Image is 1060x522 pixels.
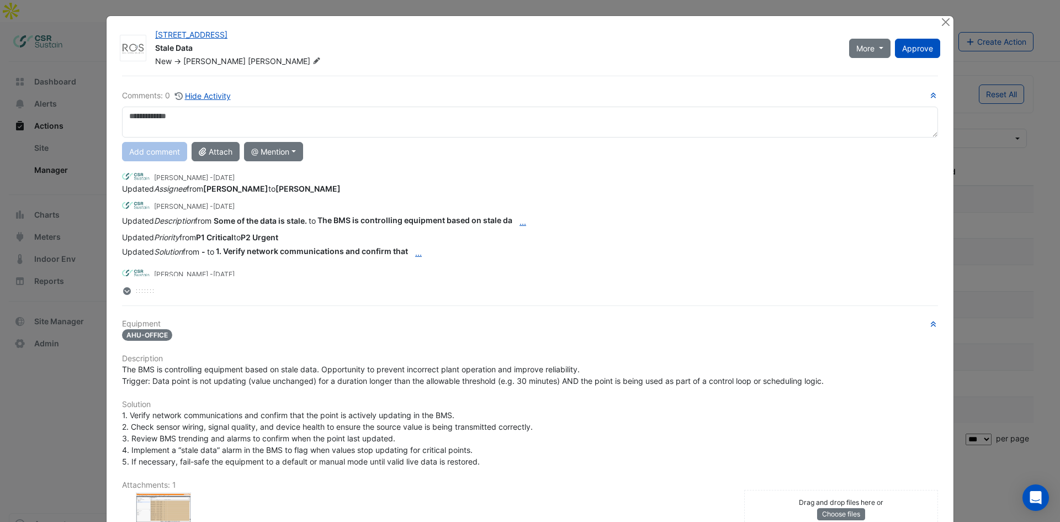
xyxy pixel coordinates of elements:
button: ... [512,212,533,231]
span: New [155,56,172,66]
em: Priority [154,233,179,242]
small: [PERSON_NAME] - [154,270,235,280]
strong: P2 Urgent [241,233,278,242]
h6: Solution [122,400,938,409]
strong: [PERSON_NAME] [275,184,341,193]
span: Updated from to [122,233,278,242]
span: Approve [902,44,933,53]
button: Attach [192,142,240,161]
span: Updated from [122,215,211,225]
span: The BMS is controlling equipment based on stale data. Opportunity to prevent incorrect plant oper... [122,365,824,386]
strong: P1 Critical [196,233,234,242]
h6: Description [122,354,938,363]
button: ... [408,243,429,262]
span: Updated from [122,246,199,256]
div: Comments: 0 [122,89,231,102]
button: More [849,39,891,58]
fa-layers: More [122,287,132,295]
small: [PERSON_NAME] - [154,173,235,183]
span: 1. Verify network communications and confirm that the point is actively updating in the BMS. 2. C... [122,410,533,466]
h6: Equipment [122,319,938,329]
span: Some of the data is stale. [214,215,307,225]
span: More [856,43,875,54]
em: Assignee [154,184,187,193]
em: Description [154,215,195,225]
span: [PERSON_NAME] [248,56,323,67]
h6: Attachments: 1 [122,481,938,490]
span: 2025-09-16 10:43:25 [213,202,235,210]
span: 1. Verify network communications and confirm that [216,246,429,256]
span: The BMS is controlling equipment based on stale da [317,215,533,225]
span: AHU-OFFICE [122,329,172,341]
span: to [122,246,429,256]
small: [PERSON_NAME] - [154,202,235,212]
img: CSR Sustain [122,267,150,280]
div: Open Intercom Messenger [1022,484,1049,511]
span: Updated from to [122,184,341,193]
small: Drag and drop files here or [799,498,883,507]
img: CSR Sustain [122,171,150,183]
button: @ Mention [244,142,303,161]
span: 2025-09-15 15:49:39 [213,270,235,278]
strong: [PERSON_NAME] [203,184,268,193]
button: Choose files [817,508,865,520]
em: Solution [154,246,183,256]
button: Hide Activity [174,89,231,102]
span: 2025-09-17 13:46:12 [213,173,235,182]
span: -> [174,56,181,66]
button: Close [940,16,951,28]
span: [PERSON_NAME] [183,56,246,66]
img: CSR Sustain [122,199,150,212]
button: Approve [895,39,940,58]
a: [STREET_ADDRESS] [155,30,227,39]
img: Real Control Solutions [120,43,146,54]
span: to [122,215,533,225]
span: - [202,246,205,256]
div: Stale Data [155,43,836,56]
